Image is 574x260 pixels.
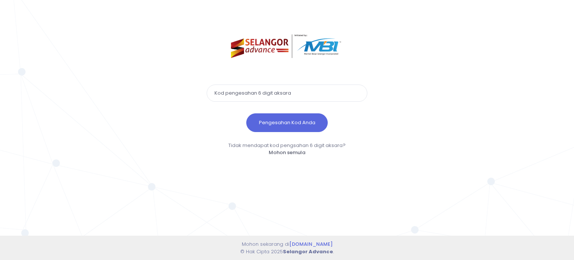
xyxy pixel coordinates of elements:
input: Kod pengesahan 6 digit aksara [207,85,367,102]
span: Tidak mendapat kod pengsahan 6 digit aksara? [228,142,346,149]
a: [DOMAIN_NAME] [289,241,333,248]
img: selangor-advance.png [231,34,343,58]
a: Mohon semula [269,149,305,156]
strong: Selangor Advance [283,248,333,255]
button: Pengesahan Kod Anda [246,113,328,132]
